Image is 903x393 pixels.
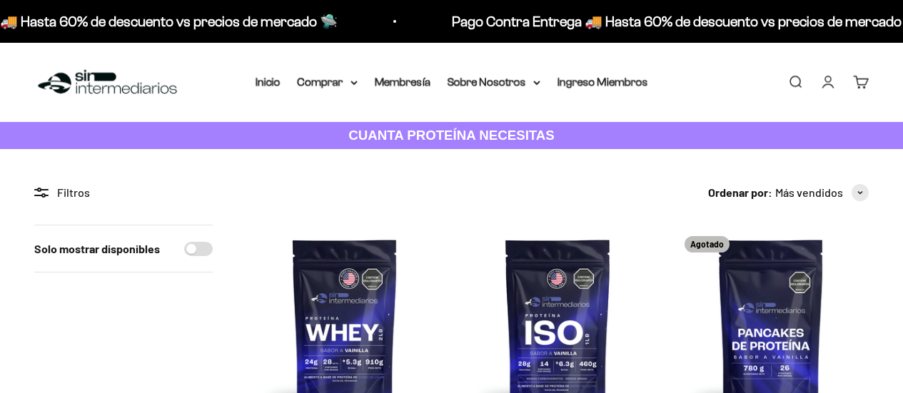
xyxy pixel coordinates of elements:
div: Filtros [34,183,213,202]
a: Membresía [375,76,430,88]
summary: Sobre Nosotros [448,73,540,91]
label: Solo mostrar disponibles [34,240,160,258]
a: Inicio [256,76,281,88]
a: Ingreso Miembros [558,76,648,88]
summary: Comprar [298,73,358,91]
button: Más vendidos [775,183,869,202]
strong: CUANTA PROTEÍNA NECESITAS [348,128,555,143]
span: Ordenar por: [708,183,772,202]
span: Más vendidos [775,183,843,202]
